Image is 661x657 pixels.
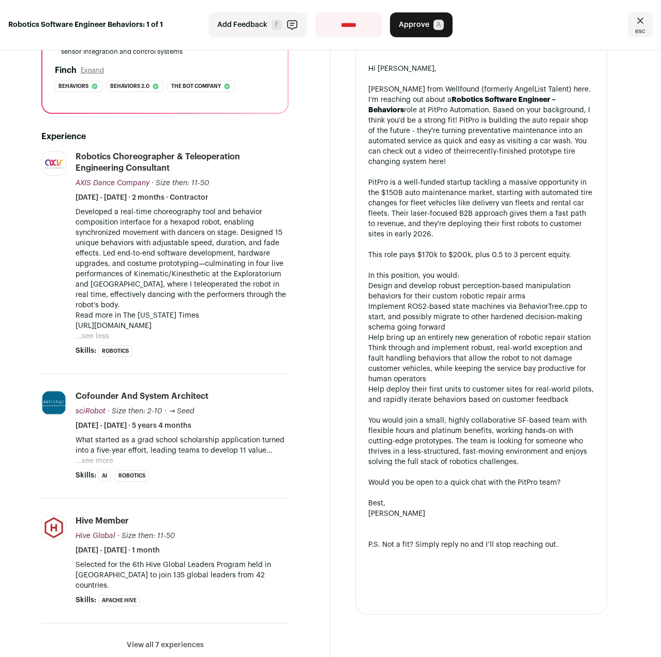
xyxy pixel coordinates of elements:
a: recently-finished prototype tire changing system here [368,148,575,166]
p: Developed a real-time choreography tool and behavior composition interface for a hexapod robot, e... [76,207,289,310]
span: Approve [399,20,429,30]
span: Behaviors [58,81,88,92]
span: The bot company [171,81,221,92]
div: You would join a small, highly collaborative SF-based team with flexible hours and platinum benef... [368,415,594,467]
div: [PERSON_NAME] [368,509,594,519]
img: abcfb9f8d2f25a3aaff3e567b850b73993e718b5f3995d50b46df22ed99ec469.jpg [42,516,66,540]
li: Think through and implement robust, real-world exception and fault handling behaviors that allow ... [368,343,594,384]
span: Skills: [76,595,96,605]
span: Hive Global [76,532,115,540]
div: In this position, you would: [368,271,594,281]
span: esc [635,27,645,35]
span: [DATE] - [DATE] · 5 years 4 months [76,421,191,431]
span: A [433,20,444,30]
span: F [272,20,282,30]
li: Robotics [115,470,149,482]
button: View all 7 experiences [127,640,204,650]
button: Approve A [390,12,453,37]
img: a63c843964e98e3684fc226f20f945a2132d11b012b5e4abb116b0763d7e2ca0.png [42,391,66,415]
li: Implement ROS2-based state machines via BehaviorTree.cpp to start, and possibly migrate to other ... [368,302,594,333]
div: P.S. Not a fit? Simply reply no and I’ll stop reaching out. [368,540,594,550]
div: PitPro is a well-funded startup tackling a massive opportunity in the $150B auto maintenance mark... [368,177,594,240]
span: · Size then: 2-10 [108,408,162,415]
span: → Seed [169,408,194,415]
button: ...see more [76,456,113,466]
span: Behaviors 2.0 [110,81,149,92]
li: Help bring up an entirely new generation of robotic repair station [368,333,594,343]
li: Help deploy their first units to customer sites for real-world pilots, and rapidly iterate behavi... [368,384,594,405]
li: Robotics [98,346,132,357]
p: Selected for the 6th Hive Global Leaders Program held in [GEOGRAPHIC_DATA] to join 135 global lea... [76,560,289,591]
div: Hive Member [76,515,129,527]
div: Best, [368,498,594,509]
div: This role pays $170k to $200k, plus 0.5 to 3 percent equity. [368,250,594,260]
span: Skills: [76,346,96,356]
span: Skills: [76,470,96,481]
span: [DATE] - [DATE] · 2 months · Contractor [76,192,208,203]
span: AXIS Dance Company [76,180,149,187]
div: Hi [PERSON_NAME], [368,64,594,74]
span: sciRobot [76,408,106,415]
h2: Experience [41,130,289,143]
span: · [164,406,167,416]
div: Robotics Choreographer & Teleoperation Engineering Consultant [76,151,289,174]
a: Close [628,12,653,37]
p: What started as a grad school scholarship application turned into a five-year effort, leading tea... [76,435,289,456]
h2: Finch [55,64,77,77]
li: Design and develop robust perception-based manipulation behaviors for their custom robotic repair... [368,281,594,302]
div: Would you be open to a quick chat with the PitPro team? [368,477,594,488]
button: ...see less [76,331,109,341]
span: [DATE] - [DATE] · 1 month [76,545,160,556]
span: · Size then: 11-50 [117,532,175,540]
li: AI [98,470,111,482]
button: Expand [81,66,104,74]
span: · Size then: 11-50 [152,180,209,187]
div: [PERSON_NAME] from Wellfound (formerly AngelList Talent) here. I’m reaching out about a role at P... [368,84,594,167]
strong: Robotics Software Engineer – Behaviors [368,96,556,114]
span: Add Feedback [217,20,267,30]
li: Apache Hive [98,595,140,606]
img: 183e4f1248d4539a5abf254ad5d99c4b93c7d2175b5394a7987ec8fbffbe5193.jpg [42,152,66,175]
button: Add Feedback F [208,12,307,37]
div: Cofounder and System Architect [76,391,208,402]
p: Read more in The [US_STATE] Times [URL][DOMAIN_NAME] [76,310,289,331]
strong: Robotics Software Engineer Behaviors: 1 of 1 [8,20,163,30]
